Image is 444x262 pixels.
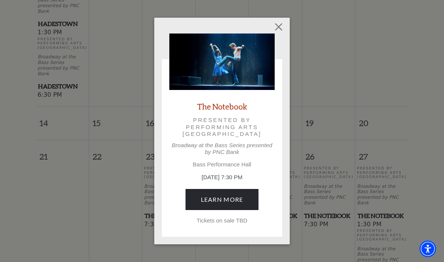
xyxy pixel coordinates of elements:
[169,161,275,168] p: Bass Performance Hall
[169,217,275,224] p: Tickets on sale TBD
[169,34,275,90] img: The Notebook
[186,189,259,210] a: June 27, 7:30 PM Learn More Tickets on sale TBD
[169,173,275,182] p: [DATE] 7:30 PM
[420,241,436,257] div: Accessibility Menu
[180,117,264,137] p: Presented by Performing Arts [GEOGRAPHIC_DATA]
[272,20,286,34] button: Close
[197,101,247,111] a: The Notebook
[169,142,275,155] p: Broadway at the Bass Series presented by PNC Bank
